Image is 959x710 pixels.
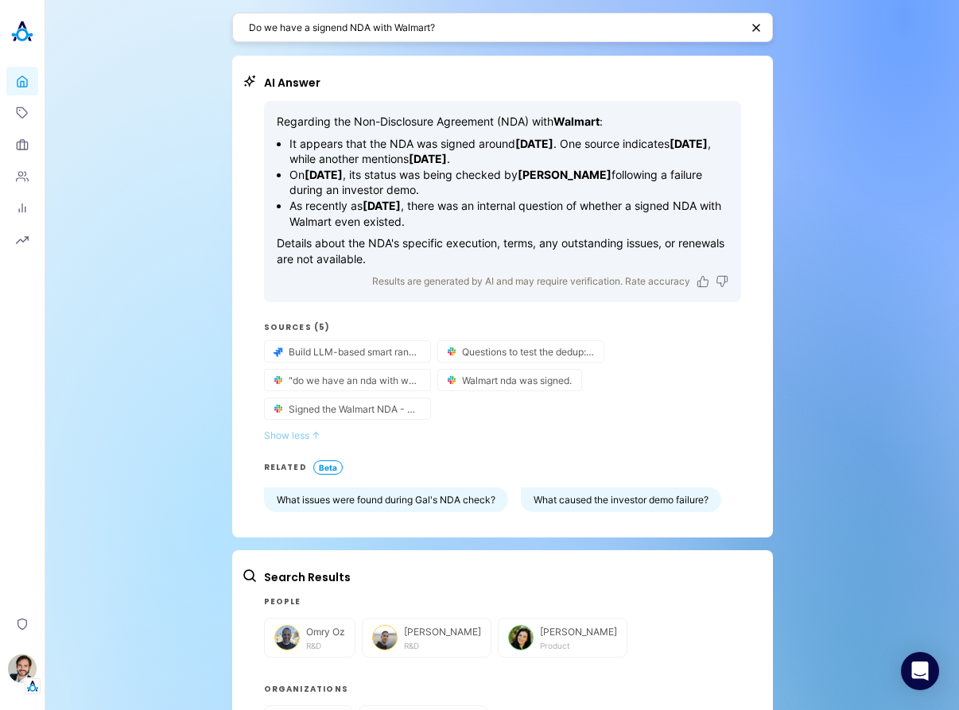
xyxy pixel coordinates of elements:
[363,199,401,212] strong: [DATE]
[8,654,37,683] img: Stewart Hull
[540,641,570,650] span: Product
[265,341,430,362] button: source-button
[265,370,430,390] button: source-button
[515,137,553,150] strong: [DATE]
[306,641,321,650] span: R&D
[445,373,459,387] img: Slack
[508,625,534,650] img: Ilana Djemal
[264,596,741,608] h3: People
[372,625,398,650] img: Eli Leon
[289,198,728,229] p: As recently as , there was an internal question of whether a signed NDA with Walmart even existed.
[277,114,728,130] p: Regarding the Non-Disclosure Agreement (NDA) with :
[438,341,604,362] button: source-button
[264,321,741,334] h3: Sources (5)
[362,618,491,658] button: Eli Leon[PERSON_NAME]R&D
[498,618,627,658] button: Ilana Djemal[PERSON_NAME]Product
[438,370,581,390] button: source-button
[277,235,728,266] p: Details about the NDA's specific execution, terms, any outstanding issues, or renewals are not av...
[264,487,508,512] button: What issues were found during Gal's NDA check?
[264,461,307,474] h3: RELATED
[462,374,572,386] span: Walmart nda was signed.
[265,398,430,419] button: source-button
[404,626,481,638] span: [PERSON_NAME]
[313,460,343,475] span: Beta
[540,626,617,638] span: [PERSON_NAME]
[901,652,939,690] div: Open Intercom Messenger
[372,273,690,289] p: Results are generated by AI and may require verification. Rate accuracy
[271,402,285,416] img: Slack
[306,626,345,638] span: Omry Oz
[289,346,421,358] span: Build LLM-based smart ranker
[249,20,740,35] textarea: Do we have a signend NDA with Walmart?
[6,648,38,694] button: Stewart HullTenant Logo
[670,137,708,150] strong: [DATE]
[264,75,741,91] h2: AI Answer
[289,403,421,415] span: Signed the Walmart NDA - we now have a signed NDA with them.
[462,346,594,358] span: Questions to test the dedup: ```Who should I ask questions about security at [GEOGRAPHIC_DATA]? D...
[445,344,459,359] img: Slack
[274,625,300,650] img: Omry Oz
[305,168,343,181] strong: [DATE]
[409,152,447,165] strong: [DATE]
[264,618,355,658] button: Omry OzOmry OzR&D
[697,275,709,288] button: Like
[518,168,612,181] strong: [PERSON_NAME]
[289,374,421,386] span: "do we have an nda with walmart? failed during ivestor demo
[289,136,728,167] p: It appears that the NDA was signed around . One source indicates , while another mentions .
[264,683,741,696] h3: Organizations
[521,487,721,512] button: What caused the investor demo failure?
[312,429,320,441] span: ↓
[264,569,741,586] h2: Search Results
[289,167,728,198] p: On , its status was being checked by following a failure during an investor demo.
[404,641,419,650] span: R&D
[25,678,41,694] img: Tenant Logo
[264,429,741,441] button: Show less ↓
[271,344,285,359] img: Jira
[553,114,600,128] strong: Walmart
[6,16,38,48] img: Akooda Logo
[716,275,728,288] button: Dislike
[271,373,285,387] img: Slack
